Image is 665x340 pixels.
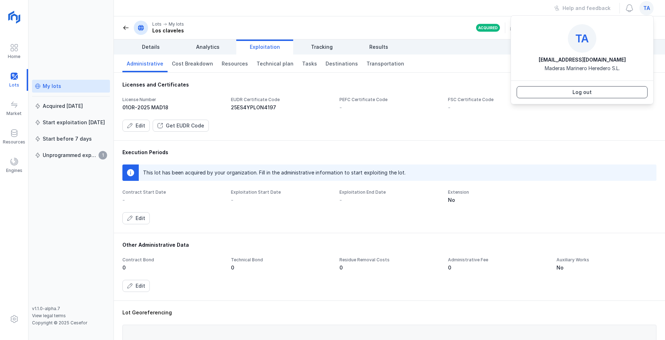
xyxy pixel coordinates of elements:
div: Acquired [478,25,498,30]
span: Analytics [196,43,220,51]
div: Technical Bond [231,257,331,263]
div: 0 [448,264,548,271]
div: 0 [122,264,222,271]
a: Destinations [321,54,362,72]
span: Results [369,43,388,51]
div: My lots [169,21,184,27]
a: Resources [217,54,252,72]
div: License Number [122,97,222,103]
span: Resources [222,60,248,67]
a: Tracking [293,40,350,54]
span: Technical plan [257,60,294,67]
div: - [448,104,450,111]
a: Start before 7 days [32,132,110,145]
div: This lot has been acquired by your organization. Fill in the administrative information to start ... [143,169,406,176]
div: 25ES4YPLON4197 [231,104,331,111]
div: My lots [43,83,61,90]
span: Tracking [311,43,333,51]
div: Edit [136,282,145,289]
div: Exploitation End Date [339,189,439,195]
span: ta [643,5,650,12]
div: No [448,197,548,204]
a: Acquired [DATE] [32,100,110,113]
div: Acquired [DATE] [43,103,83,110]
div: Administrative Fee [448,257,548,263]
span: Exploitation [250,43,280,51]
div: Help and feedback [563,5,611,12]
div: Residue Removal Costs [339,257,439,263]
button: Edit [122,212,150,224]
a: Tasks [298,54,321,72]
div: Start exploitation [DATE] [43,119,105,126]
a: Unprogrammed exploitation1 [32,149,110,162]
button: Edit [122,280,150,292]
div: Auxiliary Works [556,257,656,263]
div: FSC Certificate Code [448,97,548,103]
button: Help and feedback [549,2,615,14]
a: Start exploitation [DATE] [32,116,110,129]
div: 01OR-2025 MAD18 [122,104,222,111]
div: Unprogrammed exploitation [43,152,96,159]
div: - [339,104,342,111]
a: Analytics [179,40,236,54]
div: Home [8,54,20,59]
a: Cost Breakdown [168,54,217,72]
div: Los claveles [152,27,184,34]
div: Copyright © 2025 Cesefor [32,320,110,326]
div: Execution Periods [122,149,656,156]
div: Resources [3,139,25,145]
div: PEFC Certificate Code [339,97,439,103]
div: Engines [6,168,22,173]
span: Destinations [326,60,358,67]
a: Transportation [362,54,408,72]
div: Other Administrative Data [122,241,656,249]
span: Details [142,43,160,51]
a: View legal terms [32,313,66,318]
div: Contract Start Date [122,189,222,195]
div: - [339,197,342,204]
div: Extension [448,189,548,195]
div: Get EUDR Code [166,122,204,129]
img: logoRight.svg [5,8,23,26]
div: Lots [152,21,162,27]
span: Cost Breakdown [172,60,213,67]
div: Contract Bond [122,257,222,263]
span: ta [575,32,589,45]
span: Tasks [302,60,317,67]
div: - [122,197,125,204]
button: Edit [122,120,150,132]
a: Exploitation [236,40,293,54]
a: Details [122,40,179,54]
a: Results [350,40,407,54]
div: - [231,197,233,204]
div: Maderas Marinero Heredero S.L. [545,65,620,72]
div: Licenses and Certificates [122,81,656,88]
div: Edit [136,215,145,222]
span: 1 [99,151,107,159]
a: My lots [32,80,110,93]
div: 0 [339,264,439,271]
div: Exploitation Start Date [231,189,331,195]
span: Transportation [366,60,404,67]
div: Created by your organization [510,22,599,33]
div: Market [6,111,22,116]
button: Log out [517,86,648,98]
div: v1.1.0-alpha.7 [32,306,110,312]
div: EUDR Certificate Code [231,97,331,103]
a: Technical plan [252,54,298,72]
button: Get EUDR Code [153,120,209,132]
div: Edit [136,122,145,129]
div: No [556,264,656,271]
div: Start before 7 days [43,135,92,142]
div: [EMAIL_ADDRESS][DOMAIN_NAME] [539,56,626,63]
div: 0 [231,264,331,271]
span: Administrative [127,60,163,67]
a: Administrative [122,54,168,72]
div: Lot Georeferencing [122,309,656,316]
div: Log out [572,89,592,96]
